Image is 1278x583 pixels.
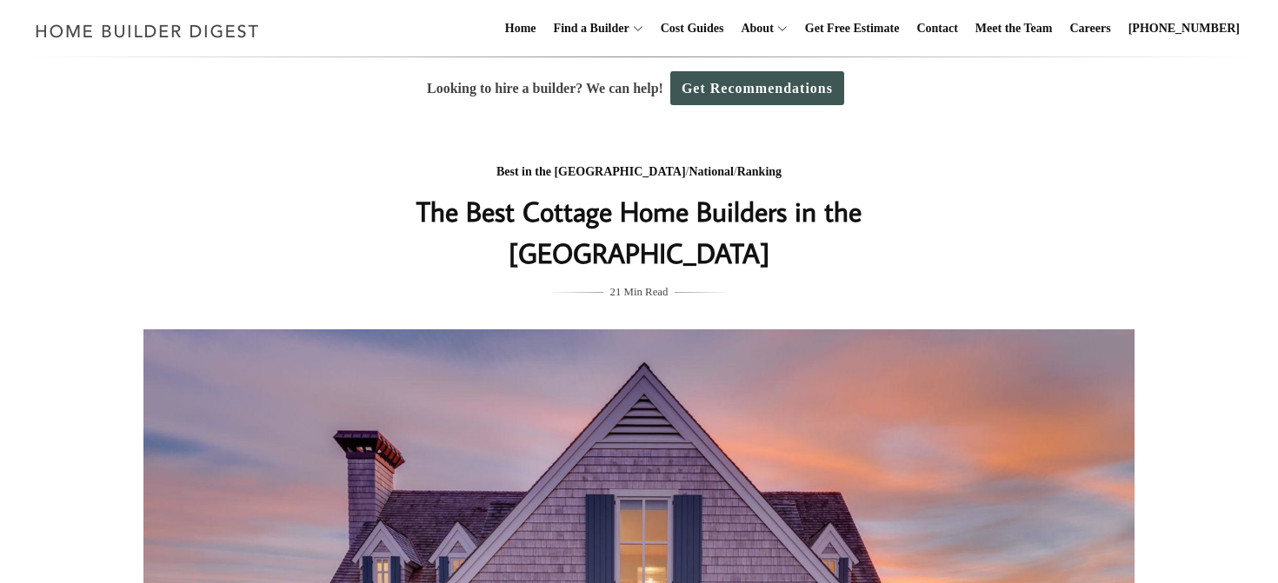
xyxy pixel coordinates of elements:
div: / / [292,162,986,183]
a: Home [498,1,543,56]
a: Get Free Estimate [798,1,907,56]
h1: The Best Cottage Home Builders in the [GEOGRAPHIC_DATA] [292,190,986,274]
a: Careers [1063,1,1118,56]
a: Ranking [737,165,782,178]
span: 21 Min Read [610,282,669,301]
img: Home Builder Digest [28,14,267,48]
a: About [734,1,773,56]
a: Get Recommendations [670,71,844,105]
a: National [689,165,733,178]
a: Best in the [GEOGRAPHIC_DATA] [496,165,686,178]
a: Find a Builder [547,1,629,56]
a: Meet the Team [968,1,1060,56]
a: Contact [909,1,964,56]
a: [PHONE_NUMBER] [1122,1,1247,56]
a: Cost Guides [654,1,731,56]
